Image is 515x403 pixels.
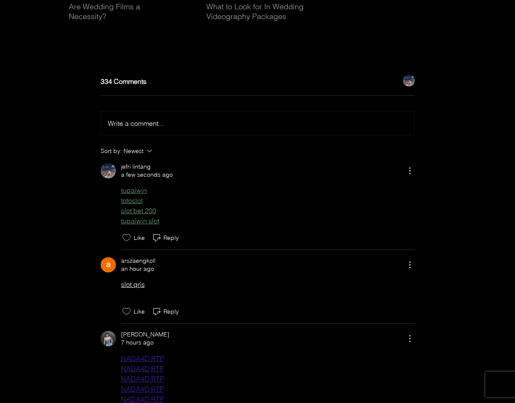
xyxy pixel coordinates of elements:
[101,163,116,178] img: jefri lintang
[405,334,415,344] button: More Actions
[152,233,179,243] button: Reply
[132,233,145,242] span: Like
[101,331,116,346] img: aldy ganteng
[206,2,309,21] a: What to Look for In Wedding Videography Packages
[121,171,173,179] span: a few seconds ago
[121,217,159,225] a: tupaiwin slot
[121,196,143,205] a: totoslot
[121,265,154,273] span: an hour ago
[121,339,154,347] span: 7 hours ago
[121,385,164,393] a: NADA4D RTP
[101,146,220,156] button: Sort by:Newest
[108,119,163,128] span: Write a comment...
[121,163,151,171] span: jefri lintang
[132,307,145,316] span: Like
[121,206,156,215] a: slot bet 200
[101,111,414,135] button: Write a comment...
[101,146,124,156] span: Sort by:
[162,234,179,242] span: Reply
[162,308,179,315] span: Reply
[121,364,164,373] a: NADA4D RTP
[121,257,155,265] span: arszaengkoll
[101,78,403,85] h2: 334 Comments
[121,186,147,195] a: tupaiwin
[101,257,116,272] img: arszaengkoll
[405,260,415,270] button: More Actions
[152,306,179,317] button: Reply
[121,331,169,339] span: [PERSON_NAME]
[405,166,415,176] button: More Actions
[121,375,164,383] a: NADA4D RTP
[403,75,415,86] button: jefri lintang account
[121,354,164,363] a: NADA4D RTP
[69,2,171,21] a: Are Wedding Films a Necessity?
[121,280,145,289] a: slot qris
[124,146,144,156] div: Newest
